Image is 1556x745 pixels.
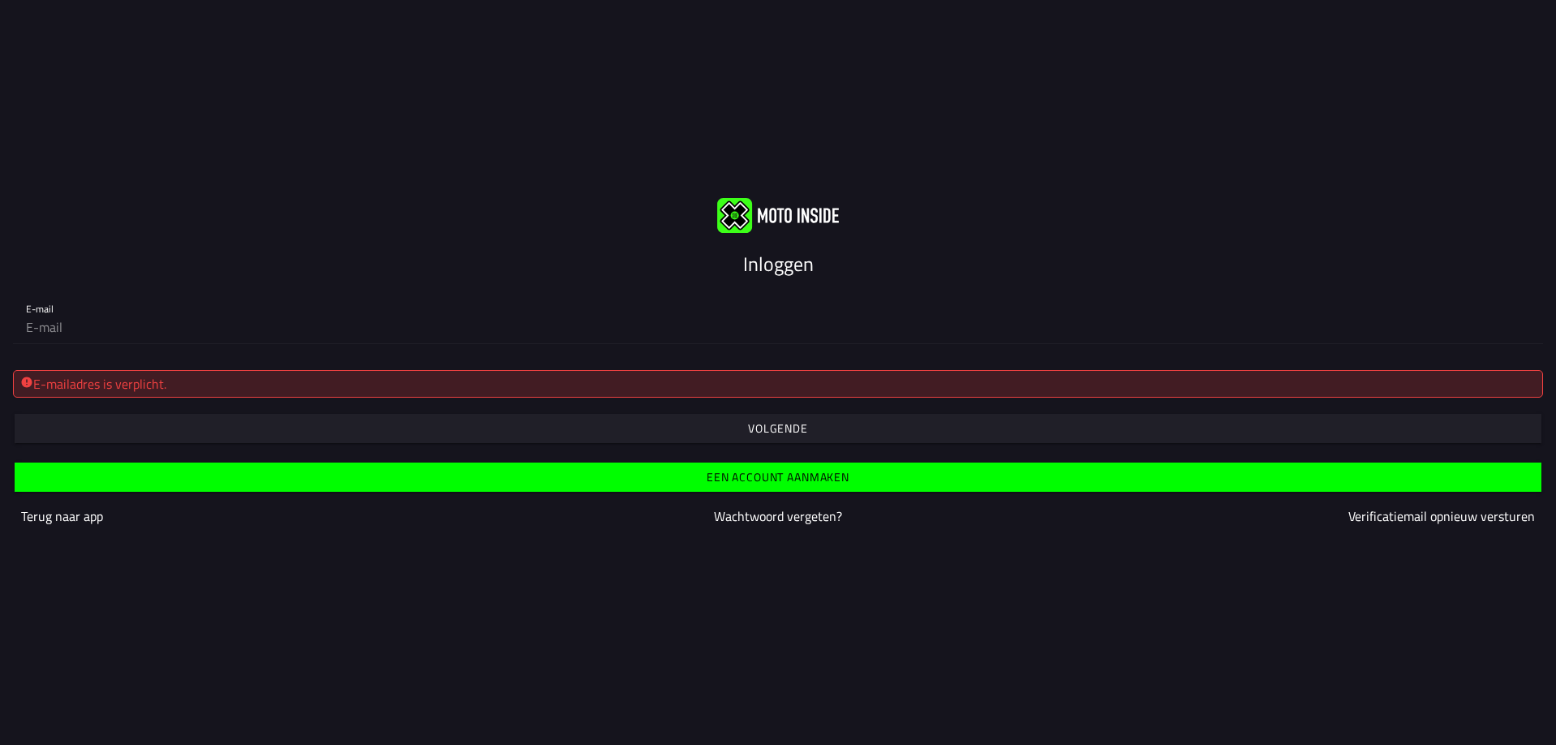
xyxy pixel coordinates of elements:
ion-text: Inloggen [743,249,814,278]
input: E-mail [26,311,1530,343]
a: Terug naar app [21,506,103,526]
ion-text: Volgende [748,423,808,434]
a: Wachtwoord vergeten? [714,506,842,526]
ion-button: Een account aanmaken [15,463,1541,492]
ion-icon: alert [20,376,33,389]
a: Verificatiemail opnieuw versturen [1348,506,1535,526]
div: E-mailadres is verplicht. [20,374,1536,394]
